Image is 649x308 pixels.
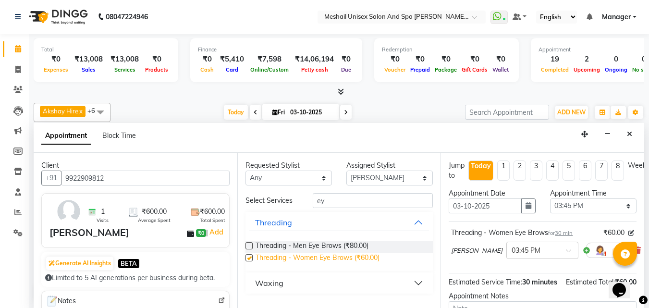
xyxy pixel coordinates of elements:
div: Assigned Stylist [346,160,433,171]
div: Appointment Date [449,188,535,198]
span: Expenses [41,66,71,73]
span: Ongoing [602,66,630,73]
span: BETA [118,259,139,268]
input: Search by Name/Mobile/Email/Code [61,171,230,185]
div: Redemption [382,46,511,54]
div: Appointment Notes [449,291,637,301]
div: ₹0 [408,54,432,65]
div: 2 [571,54,602,65]
div: Threading [255,217,292,228]
div: ₹13,008 [107,54,143,65]
span: Akshay Hire [43,107,78,115]
span: ADD NEW [557,109,586,116]
span: Completed [539,66,571,73]
span: Gift Cards [459,66,490,73]
span: ₹0 [196,229,206,237]
span: ₹60.00 [603,228,625,238]
span: Services [112,66,138,73]
span: Fri [270,109,287,116]
div: Appointment Time [550,188,637,198]
span: Today [224,105,248,120]
i: Edit price [628,230,634,236]
span: Notes [46,295,76,308]
span: Estimated Service Time: [449,278,522,286]
a: Add [208,226,225,238]
div: Threading - Women Eye Brows [451,228,573,238]
li: 2 [514,160,526,181]
span: ₹600.00 [142,207,167,217]
span: Package [432,66,459,73]
div: 0 [602,54,630,65]
img: logo [24,3,90,30]
a: x [78,107,83,115]
span: Wallet [490,66,511,73]
div: ₹0 [490,54,511,65]
small: for [548,230,573,236]
div: Waxing [255,277,283,289]
img: Interior.png [612,245,623,256]
li: 5 [563,160,575,181]
li: 1 [497,160,510,181]
span: Petty cash [299,66,331,73]
span: 30 min [555,230,573,236]
li: 7 [595,160,608,181]
div: Finance [198,46,355,54]
b: 08047224946 [106,3,148,30]
div: ₹0 [459,54,490,65]
div: Today [471,161,491,171]
div: ₹0 [198,54,216,65]
span: Threading - Women Eye Brows (₹60.00) [256,253,380,265]
iframe: chat widget [609,270,639,298]
button: +91 [41,171,61,185]
span: 30 minutes [522,278,557,286]
span: 1 [101,207,105,217]
div: ₹0 [432,54,459,65]
img: Hairdresser.png [594,245,606,256]
div: [PERSON_NAME] [49,225,129,240]
input: Search Appointment [465,105,549,120]
span: Average Spent [138,217,171,224]
div: ₹13,008 [71,54,107,65]
div: ₹7,598 [248,54,291,65]
div: ₹0 [143,54,171,65]
div: Total [41,46,171,54]
span: Threading - Men Eye Brows (₹80.00) [256,241,368,253]
span: Estimated Total: [566,278,615,286]
button: Threading [249,214,429,231]
div: Select Services [238,196,306,206]
span: Due [339,66,354,73]
input: 2025-10-03 [287,105,335,120]
div: 19 [539,54,571,65]
span: Prepaid [408,66,432,73]
span: Card [223,66,241,73]
span: Visits [97,217,109,224]
span: Online/Custom [248,66,291,73]
span: Sales [79,66,98,73]
img: avatar [55,197,83,225]
li: 6 [579,160,591,181]
div: ₹0 [41,54,71,65]
span: ₹600.00 [200,207,225,217]
span: | [206,226,225,238]
li: 8 [612,160,624,181]
span: Manager [602,12,631,22]
div: ₹0 [382,54,408,65]
span: [PERSON_NAME] [451,246,502,256]
span: Block Time [102,131,136,140]
input: Search by service name [313,193,433,208]
button: Waxing [249,274,429,292]
div: Requested Stylist [245,160,332,171]
span: Total Spent [200,217,225,224]
button: ADD NEW [555,106,588,119]
li: 3 [530,160,542,181]
button: Close [623,127,637,142]
div: Client [41,160,230,171]
div: ₹0 [338,54,355,65]
span: Upcoming [571,66,602,73]
span: +6 [87,107,102,114]
span: Appointment [41,127,91,145]
span: Products [143,66,171,73]
span: Voucher [382,66,408,73]
div: Limited to 5 AI generations per business during beta. [45,273,226,283]
div: Jump to [449,160,465,181]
